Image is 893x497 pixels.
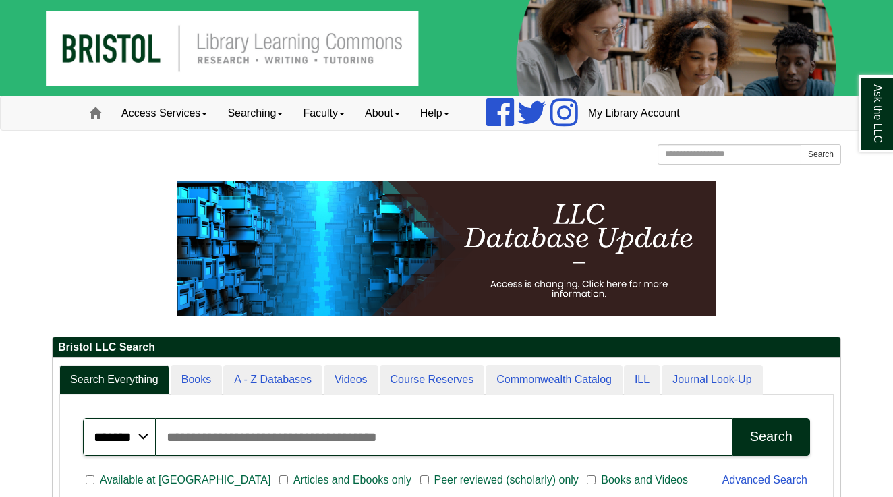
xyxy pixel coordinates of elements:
[596,472,693,488] span: Books and Videos
[380,365,485,395] a: Course Reserves
[279,474,288,486] input: Articles and Ebooks only
[355,96,410,130] a: About
[578,96,690,130] a: My Library Account
[86,474,94,486] input: Available at [GEOGRAPHIC_DATA]
[587,474,596,486] input: Books and Videos
[223,365,322,395] a: A - Z Databases
[732,418,810,456] button: Search
[111,96,217,130] a: Access Services
[486,365,623,395] a: Commonwealth Catalog
[722,474,807,486] a: Advanced Search
[94,472,276,488] span: Available at [GEOGRAPHIC_DATA]
[429,472,584,488] span: Peer reviewed (scholarly) only
[324,365,378,395] a: Videos
[662,365,762,395] a: Journal Look-Up
[288,472,417,488] span: Articles and Ebooks only
[801,144,841,165] button: Search
[624,365,660,395] a: ILL
[293,96,355,130] a: Faculty
[177,181,716,316] img: HTML tutorial
[750,429,793,444] div: Search
[53,337,840,358] h2: Bristol LLC Search
[171,365,222,395] a: Books
[420,474,429,486] input: Peer reviewed (scholarly) only
[217,96,293,130] a: Searching
[410,96,459,130] a: Help
[59,365,169,395] a: Search Everything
